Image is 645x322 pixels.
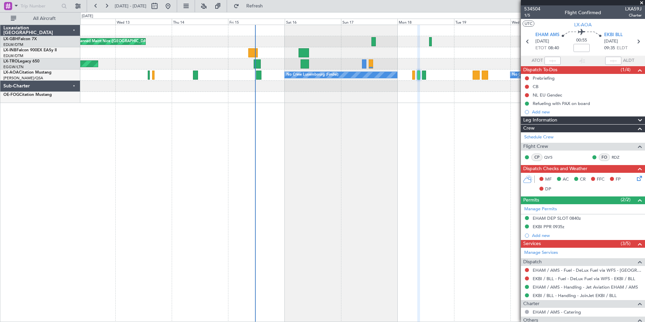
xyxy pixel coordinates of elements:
[286,70,338,80] div: No Crew Luxembourg (Findel)
[533,309,581,315] a: EHAM / AMS - Catering
[545,186,551,193] span: DP
[533,75,555,81] div: Prebriefing
[524,206,557,213] a: Manage Permits
[3,93,52,97] a: OE-FOGCitation Mustang
[18,16,71,21] span: All Aircraft
[3,37,18,41] span: LX-GBH
[621,196,630,203] span: (2/2)
[548,45,559,52] span: 08:40
[524,5,540,12] span: 534504
[77,36,152,47] div: Planned Maint Nice ([GEOGRAPHIC_DATA])
[523,196,539,204] span: Permits
[565,9,601,16] div: Flight Confirmed
[544,154,559,160] a: QVS
[523,125,535,132] span: Crew
[3,42,23,47] a: EDLW/DTM
[625,12,642,18] span: Charter
[563,176,569,183] span: AC
[533,224,564,230] div: EKBI PPR 0935z
[535,45,546,52] span: ETOT
[616,176,621,183] span: FP
[3,71,52,75] a: LX-AOACitation Mustang
[532,57,543,64] span: ATOT
[241,4,269,8] span: Refresh
[454,19,510,25] div: Tue 19
[535,32,559,38] span: EHAM AMS
[617,45,627,52] span: ELDT
[397,19,454,25] div: Mon 18
[574,21,592,28] span: LX-AOA
[604,32,623,38] span: EKBI BLL
[523,300,539,308] span: Charter
[612,154,627,160] a: RDZ
[523,240,541,248] span: Services
[533,284,638,290] a: EHAM / AMS - Handling - Jet Aviation EHAM / AMS
[621,240,630,247] span: (3/5)
[604,45,615,52] span: 09:35
[623,57,634,64] span: ALDT
[599,154,610,161] div: FO
[510,19,567,25] div: Wed 20
[82,14,93,19] div: [DATE]
[535,38,549,45] span: [DATE]
[524,12,540,18] span: 1/5
[524,134,554,141] a: Schedule Crew
[3,76,43,81] a: [PERSON_NAME]/QSA
[625,5,642,12] span: LXA59J
[533,267,642,273] a: EHAM / AMS - Fuel - DeLux Fuel via WFS - [GEOGRAPHIC_DATA] / AMS
[533,215,581,221] div: EHAM DEP SLOT 0840z
[545,176,552,183] span: MF
[533,92,562,98] div: NL EU Gendec
[3,53,23,58] a: EDLW/DTM
[172,19,228,25] div: Thu 14
[3,93,19,97] span: OE-FOG
[544,57,561,65] input: --:--
[523,116,557,124] span: Leg Information
[3,48,17,52] span: LX-INB
[597,176,605,183] span: FFC
[533,276,635,281] a: EKBI / BLL - Fuel - DeLux Fuel via WFS - EKBI / BLL
[3,37,37,41] a: LX-GBHFalcon 7X
[21,1,59,11] input: Trip Number
[115,19,172,25] div: Wed 13
[230,1,271,11] button: Refresh
[228,19,284,25] div: Fri 15
[533,84,538,89] div: CB
[533,101,590,106] div: Refueling with PAX on board
[580,176,586,183] span: CR
[341,19,397,25] div: Sun 17
[285,19,341,25] div: Sat 16
[532,233,642,238] div: Add new
[523,66,557,74] span: Dispatch To-Dos
[59,19,115,25] div: Tue 12
[3,59,18,63] span: LX-TRO
[523,258,542,266] span: Dispatch
[533,293,617,298] a: EKBI / BLL - Handling - JoinJet EKBI / BLL
[523,21,534,27] button: UTC
[3,59,39,63] a: LX-TROLegacy 650
[524,249,558,256] a: Manage Services
[512,70,543,80] div: No Crew Sabadell
[531,154,542,161] div: CP
[576,37,587,44] span: 00:55
[115,3,146,9] span: [DATE] - [DATE]
[523,165,587,173] span: Dispatch Checks and Weather
[3,64,24,70] a: EGGW/LTN
[532,109,642,115] div: Add new
[604,38,618,45] span: [DATE]
[523,143,548,151] span: Flight Crew
[7,13,73,24] button: All Aircraft
[3,48,57,52] a: LX-INBFalcon 900EX EASy II
[3,71,19,75] span: LX-AOA
[621,66,630,73] span: (1/4)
